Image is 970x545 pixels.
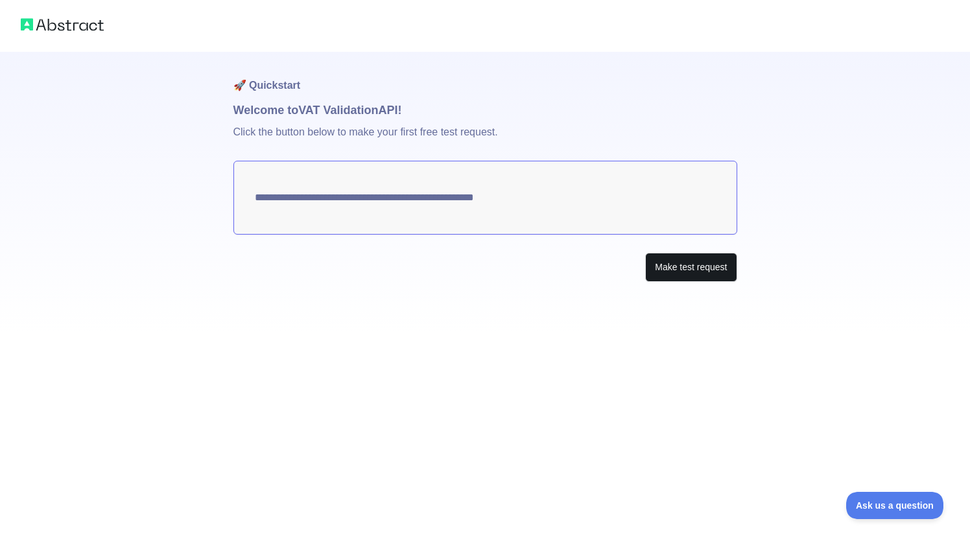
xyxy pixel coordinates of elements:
[645,253,737,282] button: Make test request
[233,52,737,101] h1: 🚀 Quickstart
[21,16,104,34] img: Abstract logo
[846,492,944,519] iframe: Toggle Customer Support
[233,101,737,119] h1: Welcome to VAT Validation API!
[233,119,737,161] p: Click the button below to make your first free test request.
